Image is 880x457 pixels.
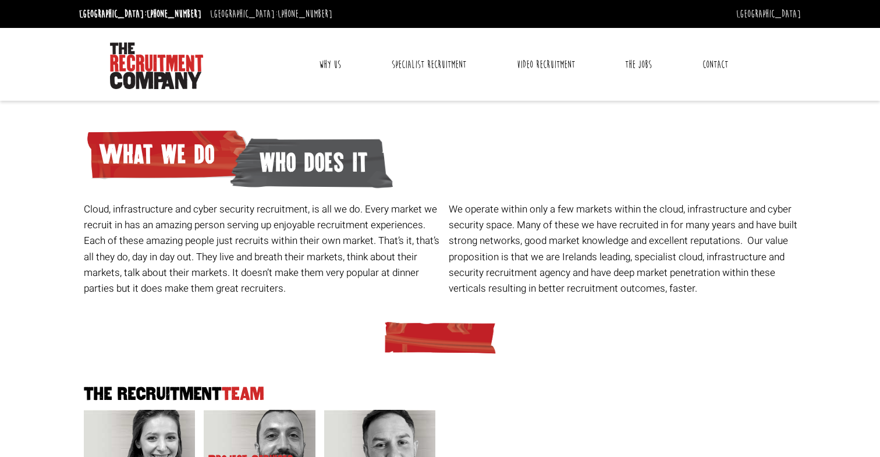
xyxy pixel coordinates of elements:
a: Contact [694,50,737,79]
li: [GEOGRAPHIC_DATA]: [76,5,204,23]
span: Team [222,384,264,403]
a: Why Us [310,50,350,79]
a: [GEOGRAPHIC_DATA] [736,8,801,20]
h2: The Recruitment [79,385,801,403]
p: We operate within only a few markets within the cloud, infrastructure and cyber security space. M... [449,201,806,296]
li: [GEOGRAPHIC_DATA]: [207,5,335,23]
a: Video Recruitment [508,50,584,79]
img: The Recruitment Company [110,42,203,89]
a: [PHONE_NUMBER] [147,8,201,20]
a: Specialist Recruitment [383,50,475,79]
a: The Jobs [616,50,661,79]
a: [PHONE_NUMBER] [278,8,332,20]
p: Cloud, infrastructure and cyber security recruitment, is all we do. Every market we recruit in ha... [84,201,441,296]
